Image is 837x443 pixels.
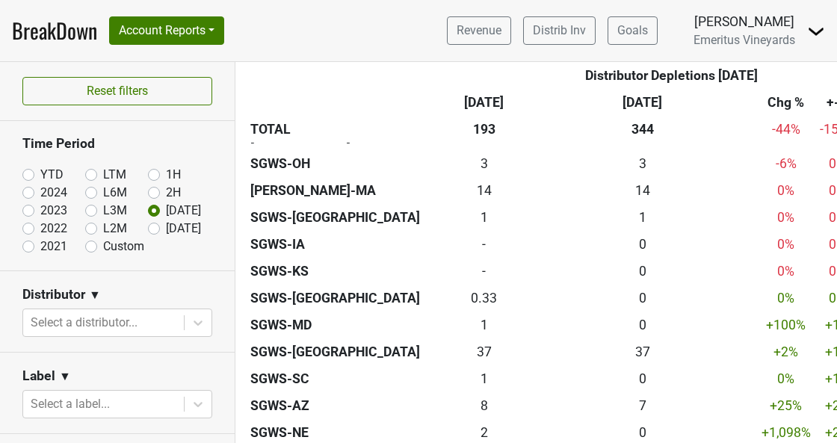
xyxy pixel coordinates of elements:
img: Dropdown Menu [807,22,825,40]
td: 0 [440,258,528,285]
th: &nbsp;: activate to sort column ascending [247,89,440,116]
td: +100 % [757,312,815,338]
div: 0 [531,423,753,442]
div: - [444,261,525,281]
label: L6M [103,184,127,202]
div: 7 [531,396,753,415]
div: 3 [444,154,525,173]
td: 0 % [757,204,815,231]
th: SGWS-OH [247,150,440,177]
div: 3 [531,154,753,173]
th: 0 [528,231,757,258]
th: TOTAL [247,116,440,143]
div: 1 [531,208,753,227]
td: 37.418 [440,338,528,365]
label: LTM [103,166,126,184]
div: 1 [444,315,525,335]
h3: Label [22,368,55,384]
button: Reset filters [22,77,212,105]
a: Distrib Inv [523,16,596,45]
th: Aug '24: activate to sort column ascending [528,89,757,116]
div: 0.33 [444,288,525,308]
th: SGWS-[GEOGRAPHIC_DATA] [247,204,440,231]
div: 8 [444,396,525,415]
div: 0 [531,288,753,308]
div: 1 [444,369,525,388]
td: 0 % [757,258,815,285]
div: 0 [531,261,753,281]
th: SGWS-MD [247,312,440,338]
div: 14 [444,181,525,200]
td: 1.334 [440,312,528,338]
td: -6 % [757,150,815,177]
label: 2022 [40,220,67,238]
button: Account Reports [109,16,224,45]
td: 0.334 [440,285,528,312]
td: 8.334 [440,392,528,419]
td: +25 % [757,392,815,419]
label: [DATE] [166,220,201,238]
div: [PERSON_NAME] [694,12,795,31]
th: 14.167 [528,177,757,204]
div: 1 [444,208,525,227]
th: Distributor Depletions [DATE] [528,62,815,89]
span: ▼ [59,368,71,385]
th: 0 [528,365,757,392]
td: 0 % [757,177,815,204]
div: 0 [531,315,753,335]
label: 2024 [40,184,67,202]
td: 14.16 [440,177,528,204]
th: 2.834 [528,150,757,177]
a: Revenue [447,16,511,45]
th: 36.750 [528,338,757,365]
h3: Time Period [22,136,212,152]
th: SGWS-IA [247,231,440,258]
th: SGWS-KS [247,258,440,285]
td: 0 % [757,365,815,392]
label: 1H [166,166,181,184]
div: - [444,235,525,254]
th: SGWS-[GEOGRAPHIC_DATA] [247,285,440,312]
th: 193 [440,116,528,143]
td: 1 [440,365,528,392]
h3: Distributor [22,287,85,303]
td: +2 % [757,338,815,365]
th: 0 [528,258,757,285]
span: ▼ [89,286,101,304]
label: L2M [103,220,127,238]
label: 2H [166,184,181,202]
div: 37 [444,342,525,362]
label: Custom [103,238,144,255]
td: 0 % [757,285,815,312]
th: SGWS-AZ [247,392,440,419]
a: Goals [608,16,658,45]
div: 37 [531,342,753,362]
th: [PERSON_NAME]-MA [247,177,440,204]
label: 2023 [40,202,67,220]
th: 6.666 [528,392,757,419]
label: [DATE] [166,202,201,220]
th: SGWS-SC [247,365,440,392]
th: 1.000 [528,204,757,231]
th: 0.667 [528,312,757,338]
label: 2021 [40,238,67,255]
th: SGWS-[GEOGRAPHIC_DATA] [247,338,440,365]
th: Chg %: activate to sort column ascending [757,89,815,116]
span: -44% [772,122,800,137]
th: 344 [528,116,757,143]
div: 2 [444,423,525,442]
td: 2.666 [440,150,528,177]
div: 14 [531,181,753,200]
div: 0 [531,369,753,388]
td: 0 % [757,231,815,258]
td: 0 [440,231,528,258]
a: BreakDown [12,15,97,46]
div: 0 [531,235,753,254]
span: Emeritus Vineyards [694,33,795,47]
th: 0 [528,285,757,312]
label: YTD [40,166,64,184]
label: L3M [103,202,127,220]
td: 1 [440,204,528,231]
th: Aug '25: activate to sort column ascending [440,89,528,116]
